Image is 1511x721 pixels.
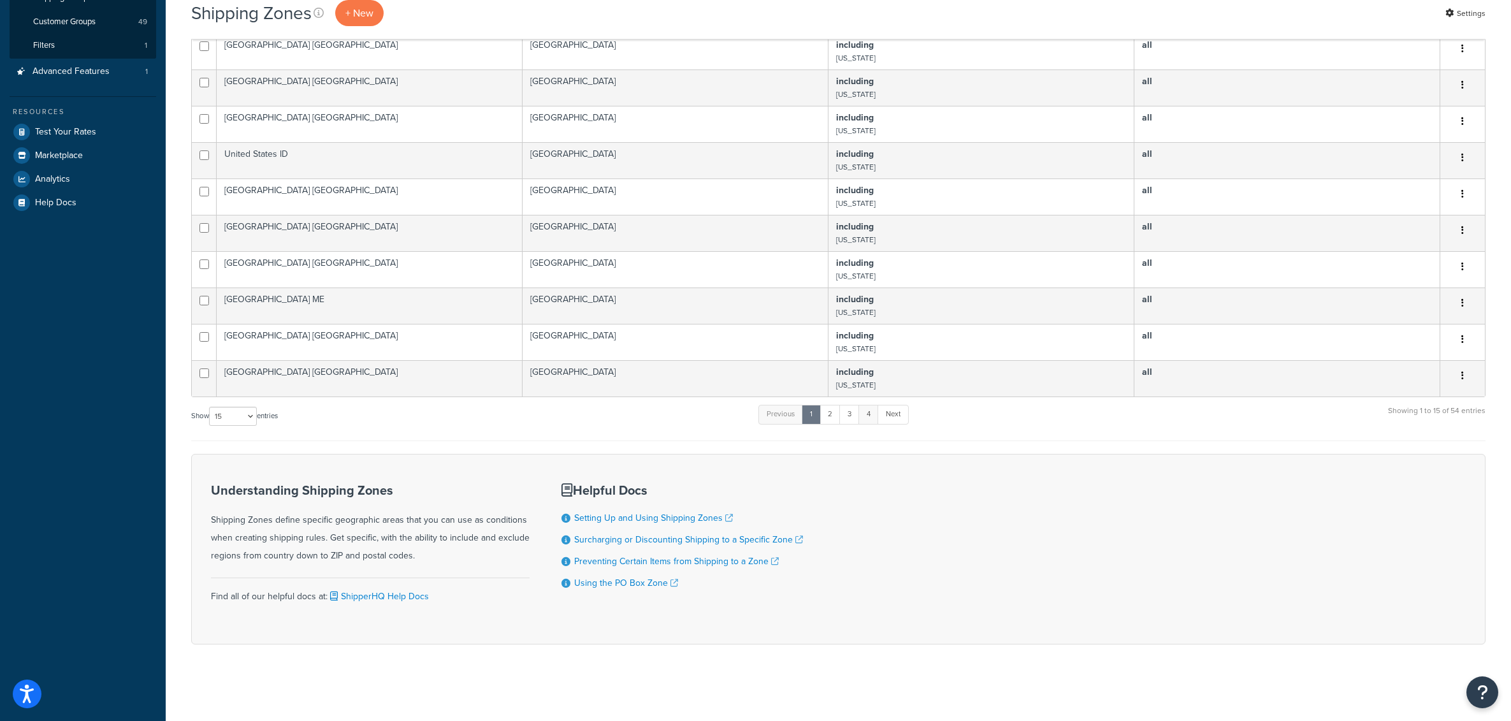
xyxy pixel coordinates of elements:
[836,329,874,342] b: including
[836,365,874,379] b: including
[836,147,874,161] b: including
[574,533,803,546] a: Surcharging or Discounting Shipping to a Specific Zone
[523,288,828,324] td: [GEOGRAPHIC_DATA]
[836,256,874,270] b: including
[33,17,96,27] span: Customer Groups
[836,52,876,64] small: [US_STATE]
[35,127,96,138] span: Test Your Rates
[1142,184,1152,197] b: all
[10,10,156,34] a: Customer Groups 49
[10,60,156,84] a: Advanced Features 1
[523,33,828,69] td: [GEOGRAPHIC_DATA]
[802,405,821,424] a: 1
[836,111,874,124] b: including
[10,34,156,57] a: Filters 1
[574,511,733,525] a: Setting Up and Using Shipping Zones
[523,69,828,106] td: [GEOGRAPHIC_DATA]
[1445,4,1486,22] a: Settings
[836,38,874,52] b: including
[217,106,523,142] td: [GEOGRAPHIC_DATA] [GEOGRAPHIC_DATA]
[836,220,874,233] b: including
[10,144,156,167] a: Marketplace
[836,293,874,306] b: including
[217,251,523,288] td: [GEOGRAPHIC_DATA] [GEOGRAPHIC_DATA]
[217,33,523,69] td: [GEOGRAPHIC_DATA] [GEOGRAPHIC_DATA]
[820,405,841,424] a: 2
[523,142,828,178] td: [GEOGRAPHIC_DATA]
[211,483,530,565] div: Shipping Zones define specific geographic areas that you can use as conditions when creating ship...
[191,1,312,25] h1: Shipping Zones
[217,69,523,106] td: [GEOGRAPHIC_DATA] [GEOGRAPHIC_DATA]
[574,555,779,568] a: Preventing Certain Items from Shipping to a Zone
[836,184,874,197] b: including
[35,174,70,185] span: Analytics
[758,405,803,424] a: Previous
[836,125,876,136] small: [US_STATE]
[345,6,373,20] span: + New
[836,234,876,245] small: [US_STATE]
[836,343,876,354] small: [US_STATE]
[1142,75,1152,88] b: all
[839,405,860,424] a: 3
[328,590,429,603] a: ShipperHQ Help Docs
[211,578,530,606] div: Find all of our helpful docs at:
[836,307,876,318] small: [US_STATE]
[1142,365,1152,379] b: all
[836,161,876,173] small: [US_STATE]
[1466,676,1498,708] button: Open Resource Center
[217,288,523,324] td: [GEOGRAPHIC_DATA] ME
[1142,329,1152,342] b: all
[561,483,803,497] h3: Helpful Docs
[10,120,156,143] a: Test Your Rates
[191,407,278,426] label: Show entries
[209,407,257,426] select: Showentries
[35,198,76,208] span: Help Docs
[1388,404,1486,431] div: Showing 1 to 15 of 54 entries
[858,405,879,424] a: 4
[217,360,523,397] td: [GEOGRAPHIC_DATA] [GEOGRAPHIC_DATA]
[10,191,156,214] a: Help Docs
[523,360,828,397] td: [GEOGRAPHIC_DATA]
[10,106,156,117] div: Resources
[10,168,156,191] a: Analytics
[836,75,874,88] b: including
[523,178,828,215] td: [GEOGRAPHIC_DATA]
[217,215,523,251] td: [GEOGRAPHIC_DATA] [GEOGRAPHIC_DATA]
[1142,220,1152,233] b: all
[138,17,147,27] span: 49
[836,89,876,100] small: [US_STATE]
[10,10,156,34] li: Customer Groups
[145,66,148,77] span: 1
[836,270,876,282] small: [US_STATE]
[836,198,876,209] small: [US_STATE]
[523,106,828,142] td: [GEOGRAPHIC_DATA]
[878,405,909,424] a: Next
[1142,256,1152,270] b: all
[10,34,156,57] li: Filters
[33,66,110,77] span: Advanced Features
[211,483,530,497] h3: Understanding Shipping Zones
[523,215,828,251] td: [GEOGRAPHIC_DATA]
[217,324,523,360] td: [GEOGRAPHIC_DATA] [GEOGRAPHIC_DATA]
[145,40,147,51] span: 1
[1142,38,1152,52] b: all
[574,576,678,590] a: Using the PO Box Zone
[217,142,523,178] td: United States ID
[523,324,828,360] td: [GEOGRAPHIC_DATA]
[10,60,156,84] li: Advanced Features
[1142,111,1152,124] b: all
[836,379,876,391] small: [US_STATE]
[1142,293,1152,306] b: all
[523,251,828,288] td: [GEOGRAPHIC_DATA]
[1142,147,1152,161] b: all
[33,40,55,51] span: Filters
[35,150,83,161] span: Marketplace
[217,178,523,215] td: [GEOGRAPHIC_DATA] [GEOGRAPHIC_DATA]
